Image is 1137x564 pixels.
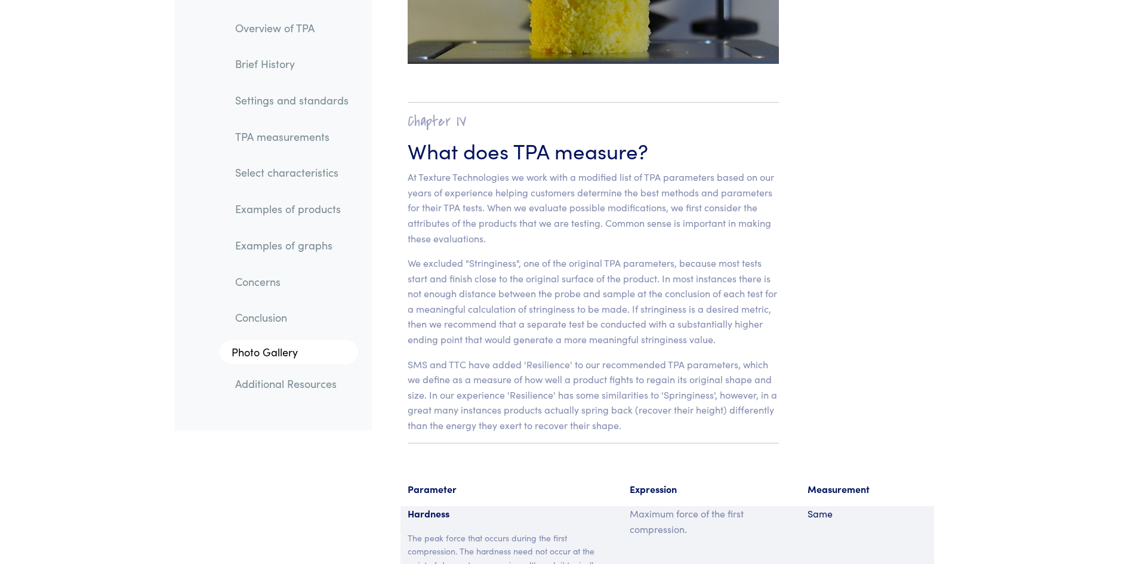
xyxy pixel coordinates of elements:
h2: Chapter IV [408,112,779,131]
p: Same [808,506,927,522]
a: Concerns [226,268,358,295]
a: Examples of graphs [226,232,358,259]
a: Settings and standards [226,87,358,114]
a: Photo Gallery [220,340,358,364]
a: Select characteristics [226,159,358,187]
p: SMS and TTC have added 'Resilience' to our recommended TPA parameters, which we define as a measu... [408,357,779,433]
p: At Texture Technologies we work with a modified list of TPA parameters based on our years of expe... [408,169,779,246]
p: Parameter [408,482,616,497]
a: Overview of TPA [226,14,358,42]
a: Examples of products [226,196,358,223]
p: Hardness [408,506,616,522]
a: Additional Resources [226,370,358,397]
p: Maximum force of the first compression. [630,506,793,537]
a: Brief History [226,51,358,78]
h3: What does TPA measure? [408,135,779,165]
p: We excluded "Stringiness", one of the original TPA parameters, because most tests start and finis... [408,255,779,347]
p: Expression [630,482,793,497]
a: Conclusion [226,304,358,332]
a: TPA measurements [226,123,358,150]
p: Measurement [808,482,927,497]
